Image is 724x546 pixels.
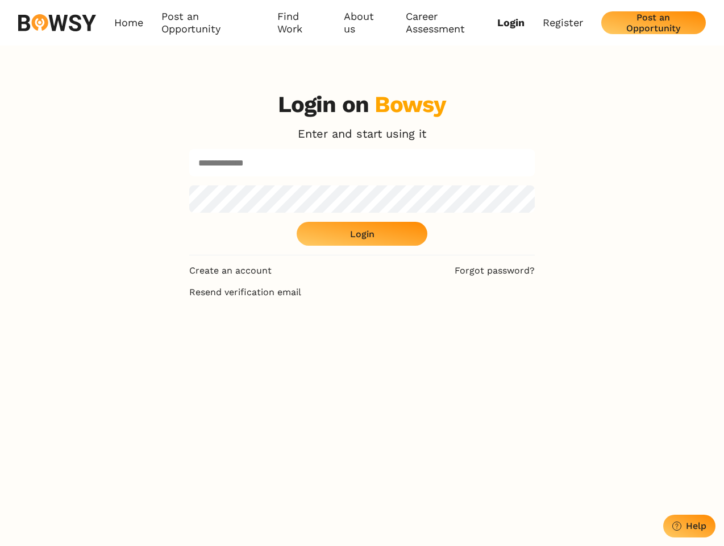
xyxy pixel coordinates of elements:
button: Login [297,222,427,246]
a: Forgot password? [455,264,535,277]
a: Home [114,10,143,36]
h3: Login on [278,91,447,118]
a: Resend verification email [189,286,535,299]
a: Register [543,16,583,29]
div: Post an Opportunity [610,12,697,34]
p: Enter and start using it [298,127,426,140]
div: Login [350,229,375,239]
div: Bowsy [375,91,446,118]
div: Help [686,520,706,531]
button: Help [663,515,715,537]
a: Login [497,16,525,29]
button: Post an Opportunity [601,11,706,34]
img: svg%3e [18,14,96,31]
a: Career Assessment [406,10,497,36]
a: Create an account [189,264,272,277]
